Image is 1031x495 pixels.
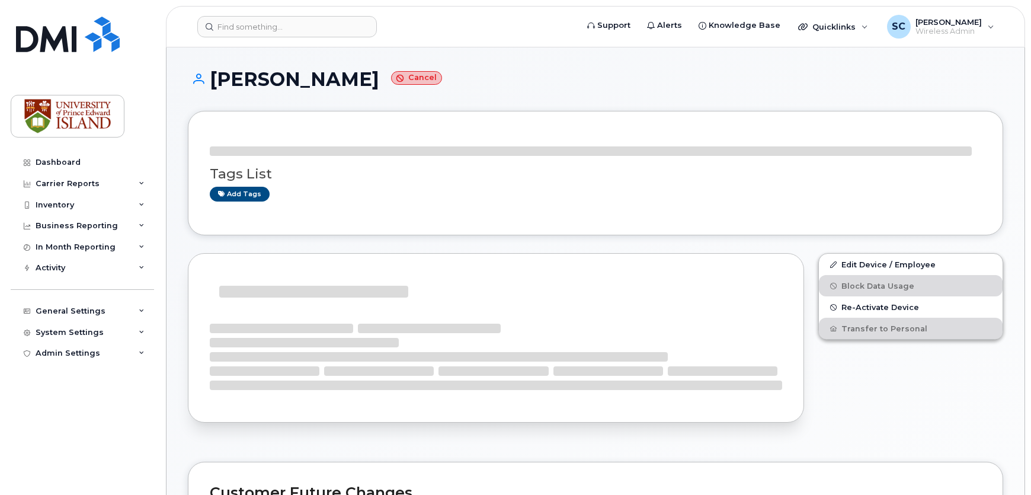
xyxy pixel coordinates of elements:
small: Cancel [391,71,442,85]
button: Block Data Usage [819,275,1003,296]
a: Edit Device / Employee [819,254,1003,275]
button: Transfer to Personal [819,318,1003,339]
h3: Tags List [210,167,981,181]
button: Re-Activate Device [819,296,1003,318]
a: Add tags [210,187,270,202]
span: Re-Activate Device [841,303,919,312]
h1: [PERSON_NAME] [188,69,1003,90]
